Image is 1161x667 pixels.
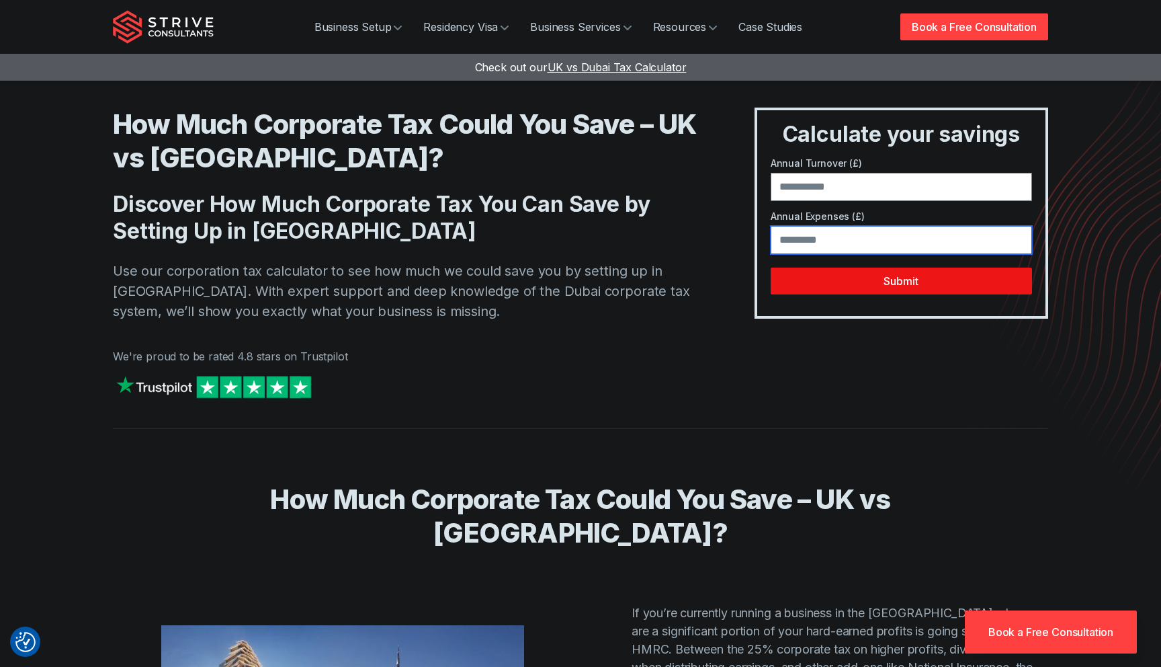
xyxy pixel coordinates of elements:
[113,191,701,245] h2: Discover How Much Corporate Tax You Can Save by Setting Up in [GEOGRAPHIC_DATA]
[548,61,687,74] span: UK vs Dubai Tax Calculator
[113,108,701,175] h1: How Much Corporate Tax Could You Save – UK vs [GEOGRAPHIC_DATA]?
[763,121,1040,148] h3: Calculate your savings
[965,611,1137,654] a: Book a Free Consultation
[150,483,1010,550] h2: How Much Corporate Tax Could You Save – UK vs [GEOGRAPHIC_DATA]?
[113,10,214,44] img: Strive Consultants
[728,13,813,40] a: Case Studies
[15,632,36,652] button: Consent Preferences
[900,13,1048,40] a: Book a Free Consultation
[771,209,1032,223] label: Annual Expenses (£)
[771,156,1032,170] label: Annual Turnover (£)
[642,13,728,40] a: Resources
[113,372,314,401] img: Strive on Trustpilot
[113,348,701,364] p: We're proud to be rated 4.8 stars on Trustpilot
[475,61,687,74] a: Check out ourUK vs Dubai Tax Calculator
[113,261,701,321] p: Use our corporation tax calculator to see how much we could save you by setting up in [GEOGRAPHIC...
[15,632,36,652] img: Revisit consent button
[413,13,519,40] a: Residency Visa
[771,268,1032,295] button: Submit
[304,13,413,40] a: Business Setup
[519,13,642,40] a: Business Services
